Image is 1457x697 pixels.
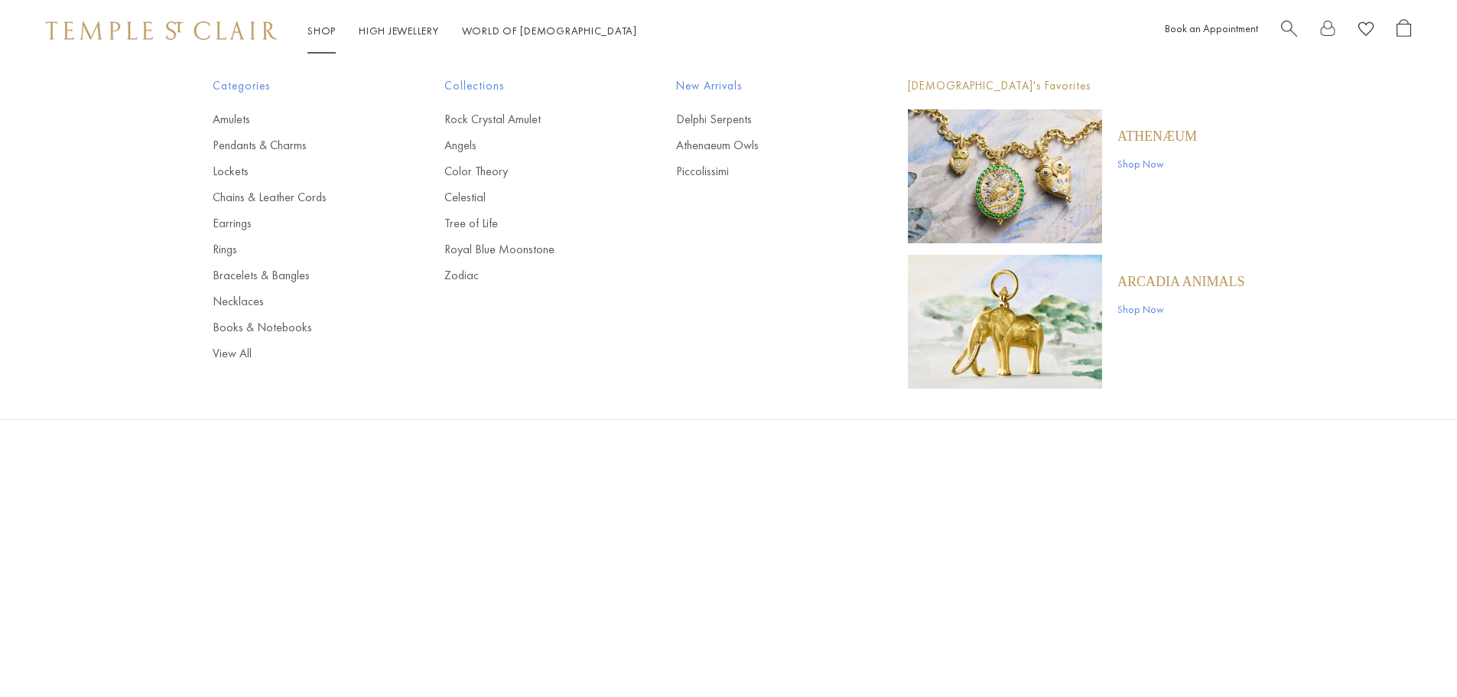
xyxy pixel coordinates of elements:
a: Books & Notebooks [213,319,383,336]
a: Celestial [444,189,615,206]
span: New Arrivals [676,77,847,96]
a: Rock Crystal Amulet [444,111,615,128]
a: ShopShop [307,24,336,37]
a: Zodiac [444,267,615,284]
a: Angels [444,137,615,154]
a: View Wishlist [1358,19,1374,43]
a: Pendants & Charms [213,137,383,154]
span: Categories [213,77,383,96]
a: Tree of Life [444,215,615,232]
a: Amulets [213,111,383,128]
a: Open Shopping Bag [1397,19,1411,43]
nav: Main navigation [307,21,637,41]
a: Piccolissimi [676,163,847,180]
a: E36887-OWLTZTGE36887-OWLTZTG [509,252,948,692]
a: Shop Now [1117,301,1245,318]
span: Collections [444,77,615,96]
a: Search [1281,19,1297,43]
a: ARCADIA ANIMALS [1117,273,1245,290]
a: Rings [213,241,383,258]
a: E31811-OWLWOOD18K Owlwood Earrings [979,252,1419,692]
a: Athenæum [1117,128,1197,145]
a: Necklaces [213,293,383,310]
p: [DEMOGRAPHIC_DATA]'s Favorites [908,77,1245,96]
img: Temple St. Clair [46,21,277,40]
a: Book an Appointment [1165,21,1258,35]
a: Chains & Leather Cords [213,189,383,206]
a: High JewelleryHigh Jewellery [359,24,439,37]
a: World of [DEMOGRAPHIC_DATA]World of [DEMOGRAPHIC_DATA] [462,24,637,37]
a: Earrings [213,215,383,232]
a: Delphi Serpents [676,111,847,128]
a: View All [213,345,383,362]
a: Lockets [213,163,383,180]
a: 18K Delphi Serpent Hoops18K Delphi Serpent Hoops [38,252,478,692]
a: Shop Now [1117,155,1197,172]
a: Royal Blue Moonstone [444,241,615,258]
a: Color Theory [444,163,615,180]
a: Athenaeum Owls [676,137,847,154]
a: Bracelets & Bangles [213,267,383,284]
